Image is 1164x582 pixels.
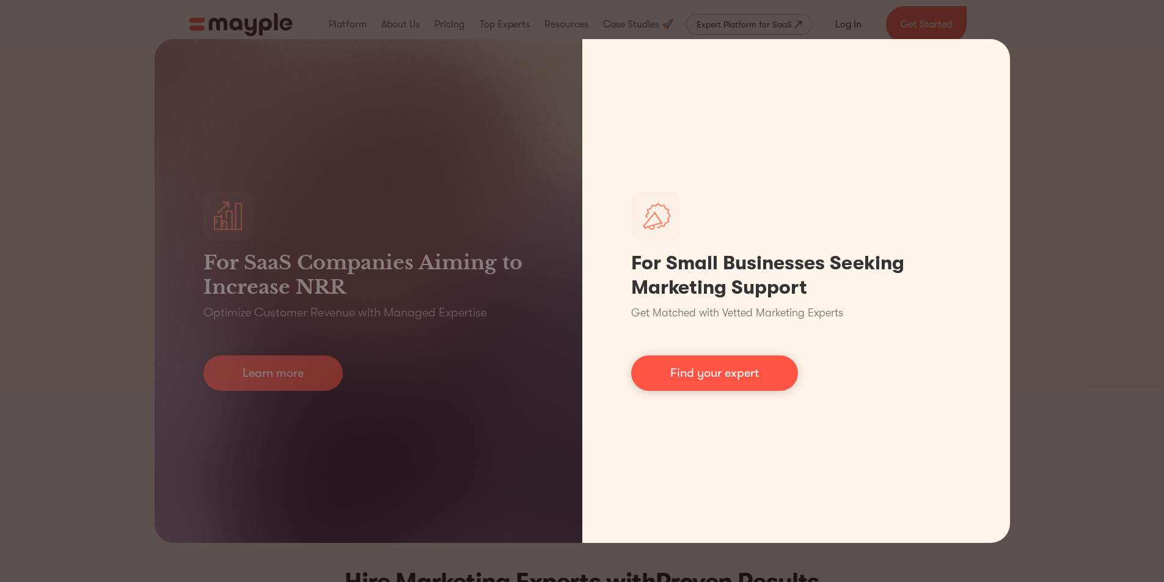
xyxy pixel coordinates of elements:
[203,250,533,299] h3: For SaaS Companies Aiming to Increase NRR
[631,251,961,300] h1: For Small Businesses Seeking Marketing Support
[203,355,343,391] a: Learn more
[203,304,487,321] p: Optimize Customer Revenue with Managed Expertise
[631,355,798,391] a: Find your expert
[631,305,843,321] p: Get Matched with Vetted Marketing Experts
